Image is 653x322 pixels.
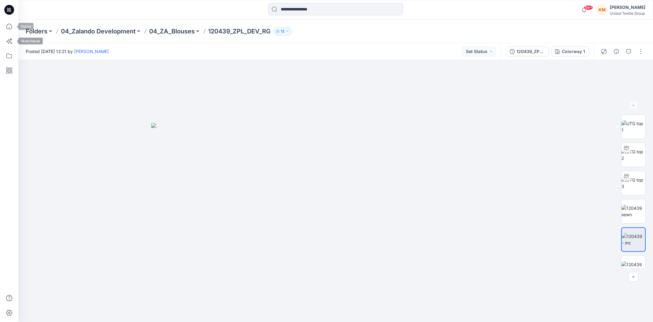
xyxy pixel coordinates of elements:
[506,47,549,56] button: 120439_ZPL_DEV_RG
[61,27,136,36] a: 04_Zalando Development
[149,27,195,36] a: 04_ZA_Blouses
[621,261,645,274] img: 120439 patterns
[610,11,645,16] div: United Textile Group
[584,5,593,10] span: 99+
[621,120,645,133] img: UTG top 1
[273,27,292,36] button: 12
[516,48,545,55] div: 120439_ZPL_DEV_RG
[611,47,621,56] button: Details
[151,123,520,322] img: eyJhbGciOiJIUzI1NiIsImtpZCI6IjAiLCJzbHQiOiJzZXMiLCJ0eXAiOiJKV1QifQ.eyJkYXRhIjp7InR5cGUiOiJzdG9yYW...
[596,4,607,15] div: KM
[26,48,109,55] span: Posted [DATE] 12:21 by
[621,205,645,218] img: 120439 sewn
[208,27,271,36] p: 120439_ZPL_DEV_RG
[622,233,645,246] img: 120439 - mc
[74,49,109,54] a: [PERSON_NAME]
[610,4,645,11] div: [PERSON_NAME]
[621,177,645,190] img: UTG top 3
[562,48,585,55] div: Colorway 1
[551,47,589,56] button: Colorway 1
[281,28,284,35] p: 12
[26,27,47,36] a: Folders
[621,148,645,161] img: UTG top 2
